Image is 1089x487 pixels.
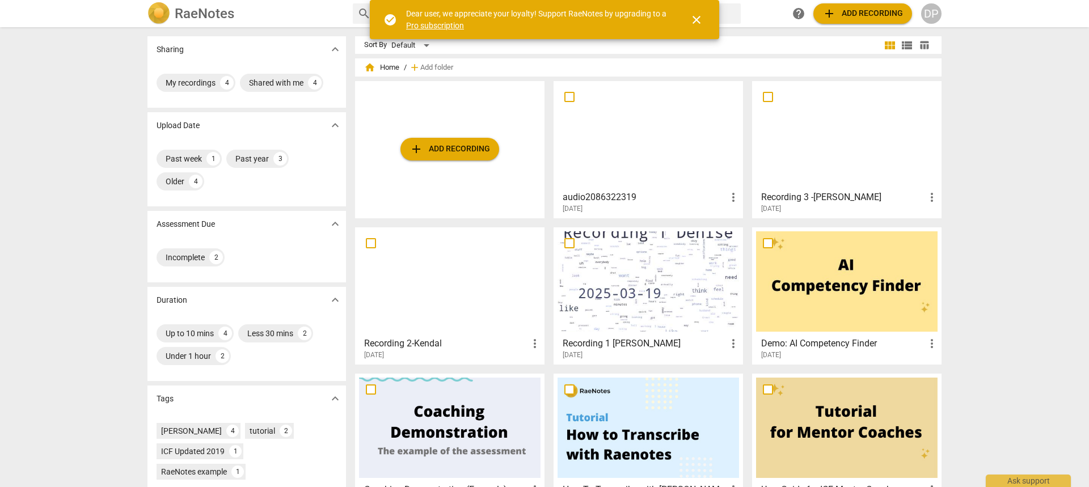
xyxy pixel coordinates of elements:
span: [DATE] [563,204,583,214]
div: Incomplete [166,252,205,263]
a: Recording 3 -[PERSON_NAME][DATE] [756,85,938,213]
div: 2 [209,251,223,264]
span: add [822,7,836,20]
div: Dear user, we appreciate your loyalty! Support RaeNotes by upgrading to a [406,8,669,31]
span: expand_more [328,118,342,132]
button: Show more [327,117,344,134]
div: 2 [298,327,311,340]
span: more_vert [727,337,740,350]
div: 4 [226,425,239,437]
span: search [357,7,371,20]
div: Past week [166,153,202,164]
div: 4 [218,327,232,340]
h2: RaeNotes [175,6,234,22]
a: Recording 1 [PERSON_NAME][DATE] [558,231,739,359]
p: Tags [157,393,174,405]
div: 1 [231,465,244,478]
span: view_module [883,39,897,52]
button: List view [898,37,915,54]
div: 3 [273,152,287,166]
p: Assessment Due [157,218,215,230]
div: 1 [206,152,220,166]
div: Under 1 hour [166,350,211,362]
span: expand_more [328,293,342,307]
span: expand_more [328,392,342,405]
span: expand_more [328,217,342,231]
div: Shared with me [249,77,303,88]
span: Add recording [410,142,490,156]
div: 4 [220,76,234,90]
div: Less 30 mins [247,328,293,339]
span: [DATE] [761,350,781,360]
p: Duration [157,294,187,306]
button: Close [683,6,710,33]
img: Logo [147,2,170,25]
button: Show more [327,291,344,308]
h3: Recording 1 Denise [563,337,727,350]
p: Sharing [157,44,184,56]
h3: audio2086322319 [563,190,727,204]
span: close [690,13,703,27]
div: ICF Updated 2019 [161,446,225,457]
span: more_vert [925,337,939,350]
div: 2 [216,349,229,363]
div: Default [391,36,433,54]
div: Older [166,176,184,187]
h3: Demo: AI Competency Finder [761,337,925,350]
span: more_vert [727,190,740,204]
button: Show more [327,41,344,58]
a: Demo: AI Competency Finder[DATE] [756,231,938,359]
span: more_vert [528,337,542,350]
button: Show more [327,390,344,407]
div: Ask support [986,475,1071,487]
div: RaeNotes example [161,466,227,477]
button: Tile view [881,37,898,54]
div: [PERSON_NAME] [161,425,222,437]
span: / [404,63,407,72]
a: Recording 2-Kendal[DATE] [359,231,541,359]
span: [DATE] [364,350,384,360]
div: Past year [235,153,269,164]
span: Add folder [420,63,453,72]
span: add [409,62,420,73]
span: view_list [900,39,914,52]
button: Upload [813,3,912,24]
h3: Recording 2-Kendal [364,337,528,350]
div: My recordings [166,77,216,88]
div: 1 [229,445,242,458]
span: check_circle [383,13,397,27]
button: Upload [400,138,499,160]
span: add [410,142,423,156]
div: 2 [280,425,292,437]
a: Pro subscription [406,21,464,30]
a: LogoRaeNotes [147,2,344,25]
a: audio2086322319[DATE] [558,85,739,213]
p: Upload Date [157,120,200,132]
div: 4 [189,175,202,188]
h3: Recording 3 -Jessica [761,190,925,204]
span: help [792,7,805,20]
span: Add recording [822,7,903,20]
span: expand_more [328,43,342,56]
span: home [364,62,375,73]
span: table_chart [919,40,930,50]
span: more_vert [925,190,939,204]
div: Up to 10 mins [166,328,214,339]
div: tutorial [250,425,275,437]
div: Sort By [364,41,387,49]
span: Home [364,62,399,73]
div: 4 [308,76,322,90]
span: [DATE] [563,350,583,360]
span: [DATE] [761,204,781,214]
button: Show more [327,215,344,232]
button: DP [921,3,942,24]
button: Table view [915,37,932,54]
a: Help [788,3,809,24]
